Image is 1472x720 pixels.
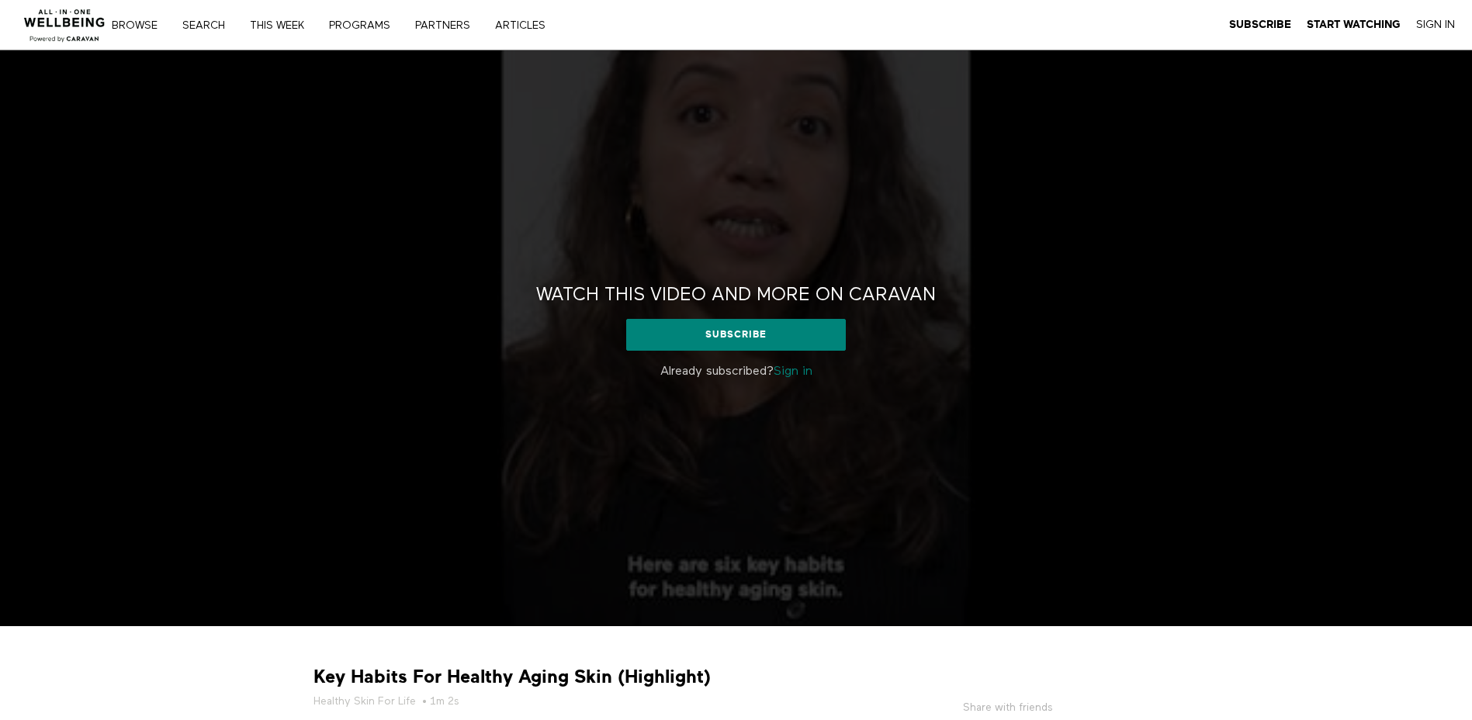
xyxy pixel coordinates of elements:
[626,319,846,350] a: Subscribe
[490,20,562,31] a: ARTICLES
[1229,18,1291,32] a: Subscribe
[177,20,241,31] a: Search
[507,362,965,381] p: Already subscribed?
[313,694,833,709] h5: • 1m 2s
[1229,19,1291,30] strong: Subscribe
[244,20,320,31] a: THIS WEEK
[774,365,812,378] a: Sign in
[324,20,407,31] a: PROGRAMS
[410,20,487,31] a: PARTNERS
[106,20,174,31] a: Browse
[536,283,936,307] h2: Watch this video and more on CARAVAN
[1307,18,1401,32] a: Start Watching
[313,694,416,709] a: Healthy Skin For Life
[1416,18,1455,32] a: Sign In
[1307,19,1401,30] strong: Start Watching
[123,17,577,33] nav: Primary
[313,665,711,689] strong: Key Habits For Healthy Aging Skin (Highlight)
